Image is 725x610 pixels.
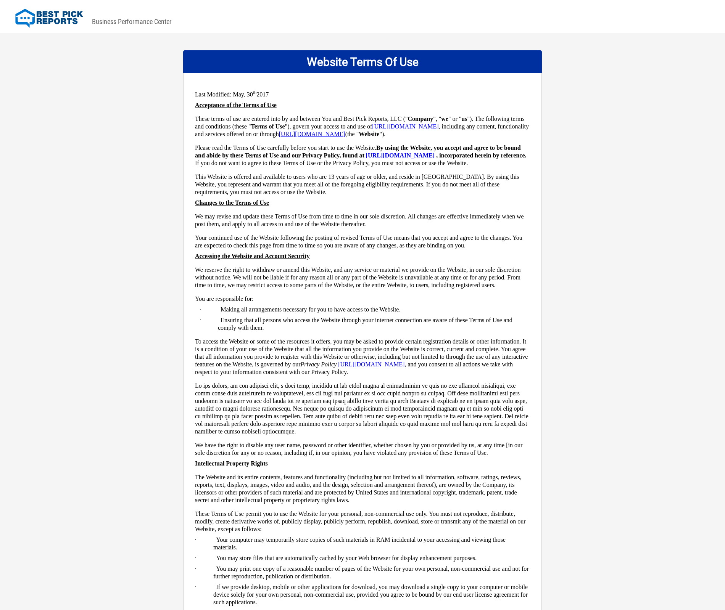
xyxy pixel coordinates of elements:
[195,382,528,435] span: Lo ips dolors, am con adipisci elit, s doei temp, incididu ut lab etdol magna al enimadminim ve q...
[195,510,526,532] span: These Terms of Use permit you to use the Website for your personal, non-commercial use only. You ...
[195,536,216,543] span: ·
[216,555,477,561] span: You may store files that are automatically cached by your Web browser for display enhancement pur...
[195,173,519,195] span: This Website is offered and available to users who are 13 years of age or older, and reside in [G...
[195,234,522,249] span: Your continued use of the Website following the posting of revised Terms of Use means that you ac...
[195,565,216,572] span: ·
[301,361,337,368] i: Privacy Policy
[441,116,448,122] span: we
[195,144,521,159] span: Please read the Terms of Use carefully before you start to use the Website.
[213,584,528,605] span: If we provide desktop, mobile or other applications for download, you may download a single copy ...
[195,338,528,368] span: To access the Website or some of the resources it offers, you may be asked to provide certain reg...
[195,199,269,206] span: Changes to the Terms of Use
[251,123,285,130] span: Terms of Use
[253,90,256,95] sup: th
[195,460,268,467] span: Intellectual Property Rights
[372,123,438,130] a: [URL][DOMAIN_NAME]
[195,295,253,302] span: You are responsible for:
[195,91,269,98] span: Last Modified: May, 30 2017
[461,116,467,122] span: us
[195,253,310,259] span: Accessing the Website and Account Security
[195,116,529,137] span: These terms of use are entered into by and between You and Best Pick Reports, LLC (" ", " " or " ...
[195,213,524,227] span: We may revise and update these Terms of Use from time to time in our sole discretion. All changes...
[436,152,526,159] span: , incorporated herein by reference.
[359,131,379,137] span: Website
[195,266,521,288] span: We reserve the right to withdraw or amend this Website, and any service or material we provide on...
[200,306,221,313] span: ·
[366,152,435,159] a: [URL][DOMAIN_NAME]
[195,442,522,456] span: We have the right to disable any user name, password or other identifier, whether chosen by you o...
[195,474,522,503] span: The Website and its entire contents, features and functionality (including but not limited to all...
[195,160,468,166] span: If you do not want to agree to these Terms of Use or the Privacy Policy, you must not access or u...
[213,536,506,551] span: Your computer may temporarily store copies of such materials in RAM incidental to your accessing ...
[195,144,521,159] b: By using the Website, you accept and agree to be bound and abide by these Terms of Use and our Pr...
[221,306,400,313] span: Making all arrangements necessary for you to have access to the Website.
[195,361,513,375] span: , and you consent to all actions we take with respect to your information consistent with our Pri...
[15,9,83,28] img: Best Pick Reports Logo
[195,555,216,561] span: ·
[408,116,433,122] span: Company
[218,317,512,331] span: Ensuring that all persons who access the Website through your internet connection are aware of th...
[183,50,542,73] div: Website Terms Of Use
[200,317,221,323] span: ·
[338,361,404,368] a: [URL][DOMAIN_NAME]
[279,131,345,137] a: [URL][DOMAIN_NAME]
[213,565,529,579] span: You may print one copy of a reasonable number of pages of the Website for your own personal, non-...
[195,584,216,590] span: ·
[195,102,277,108] span: Acceptance of the Terms of Use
